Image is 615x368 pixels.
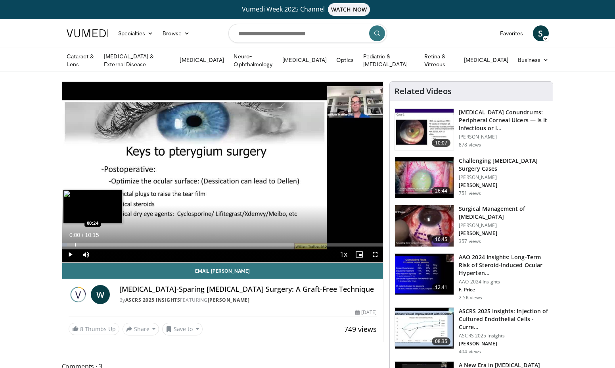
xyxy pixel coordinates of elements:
p: [PERSON_NAME] [459,134,548,140]
img: d1bebadf-5ef8-4c82-bd02-47cdd9740fa5.150x105_q85_crop-smart_upscale.jpg [395,254,454,295]
a: Browse [158,25,194,41]
img: 5ede7c1e-2637-46cb-a546-16fd546e0e1e.150x105_q85_crop-smart_upscale.jpg [395,109,454,150]
span: 0:00 [69,232,80,238]
a: Specialties [113,25,158,41]
h3: Surgical Management of [MEDICAL_DATA] [459,205,548,221]
img: 6d52f384-0ebd-4d88-9c91-03f002d9199b.150x105_q85_crop-smart_upscale.jpg [395,308,454,349]
span: 749 views [344,324,377,334]
a: [MEDICAL_DATA] [459,52,513,68]
a: Pediatric & [MEDICAL_DATA] [358,52,420,68]
a: 8 Thumbs Up [69,323,119,335]
a: 26:44 Challenging [MEDICAL_DATA] Surgery Cases [PERSON_NAME] [PERSON_NAME] 751 views [395,157,548,199]
div: [DATE] [355,309,377,316]
a: [MEDICAL_DATA] [278,52,331,68]
p: 878 views [459,142,481,148]
a: Neuro-Ophthalmology [229,52,278,68]
h3: [MEDICAL_DATA] Conundrums: Peripheral Corneal Ulcers — Is It Infectious or I… [459,108,548,132]
p: 357 views [459,238,481,245]
h3: Challenging [MEDICAL_DATA] Surgery Cases [459,157,548,173]
p: [PERSON_NAME] [459,230,548,237]
a: Vumedi Week 2025 ChannelWATCH NOW [68,3,548,16]
button: Fullscreen [367,247,383,262]
input: Search topics, interventions [228,24,387,43]
span: 10:15 [85,232,99,238]
span: 10:07 [432,139,451,147]
button: Playback Rate [335,247,351,262]
span: WATCH NOW [328,3,370,16]
img: 05a6f048-9eed-46a7-93e1-844e43fc910c.150x105_q85_crop-smart_upscale.jpg [395,157,454,198]
button: Mute [78,247,94,262]
a: 10:07 [MEDICAL_DATA] Conundrums: Peripheral Corneal Ulcers — Is It Infectious or I… [PERSON_NAME]... [395,108,548,150]
h3: ASCRS 2025 Insights: Injection of Cultured Endothelial Cells - Curre… [459,307,548,331]
img: image.jpeg [63,190,123,223]
span: 16:45 [432,235,451,243]
a: [PERSON_NAME] [208,297,250,303]
p: [PERSON_NAME] [459,174,548,181]
p: [PERSON_NAME] [459,341,548,347]
a: Email [PERSON_NAME] [62,263,383,279]
a: Favorites [495,25,528,41]
a: S [533,25,549,41]
button: Play [62,247,78,262]
a: Business [513,52,554,68]
h3: AAO 2024 Insights: Long-Term Risk of Steroid-Induced Ocular Hyperten… [459,253,548,277]
p: [PERSON_NAME] [459,182,548,189]
img: ASCRS 2025 Insights [69,285,88,304]
a: W [91,285,110,304]
a: [MEDICAL_DATA] & External Disease [99,52,175,68]
button: Share [123,323,159,335]
p: 751 views [459,190,481,197]
a: 12:41 AAO 2024 Insights: Long-Term Risk of Steroid-Induced Ocular Hyperten… AAO 2024 Insights F. ... [395,253,548,301]
button: Save to [162,323,203,335]
h4: [MEDICAL_DATA]-Sparing [MEDICAL_DATA] Surgery: A Graft-Free Technique [119,285,377,294]
a: 16:45 Surgical Management of [MEDICAL_DATA] [PERSON_NAME] [PERSON_NAME] 357 views [395,205,548,247]
div: By FEATURING [119,297,377,304]
span: / [82,232,84,238]
p: 404 views [459,349,481,355]
div: Progress Bar [62,243,383,247]
a: Retina & Vitreous [420,52,459,68]
a: ASCRS 2025 Insights [125,297,180,303]
p: 2.5K views [459,295,482,301]
span: 26:44 [432,187,451,195]
span: 8 [80,325,83,333]
a: 08:35 ASCRS 2025 Insights: Injection of Cultured Endothelial Cells - Curre… ASCRS 2025 Insights [... [395,307,548,355]
h4: Related Videos [395,87,452,96]
a: [MEDICAL_DATA] [175,52,229,68]
img: VuMedi Logo [67,29,109,37]
span: 08:35 [432,337,451,345]
video-js: Video Player [62,82,383,263]
p: ASCRS 2025 Insights [459,333,548,339]
p: [PERSON_NAME] [459,222,548,229]
a: Optics [331,52,358,68]
button: Enable picture-in-picture mode [351,247,367,262]
p: F. Price [459,287,548,293]
span: 12:41 [432,283,451,291]
img: 7b07ef4f-7000-4ba4-89ad-39d958bbfcae.150x105_q85_crop-smart_upscale.jpg [395,205,454,247]
p: AAO 2024 Insights [459,279,548,285]
a: Cataract & Lens [62,52,100,68]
